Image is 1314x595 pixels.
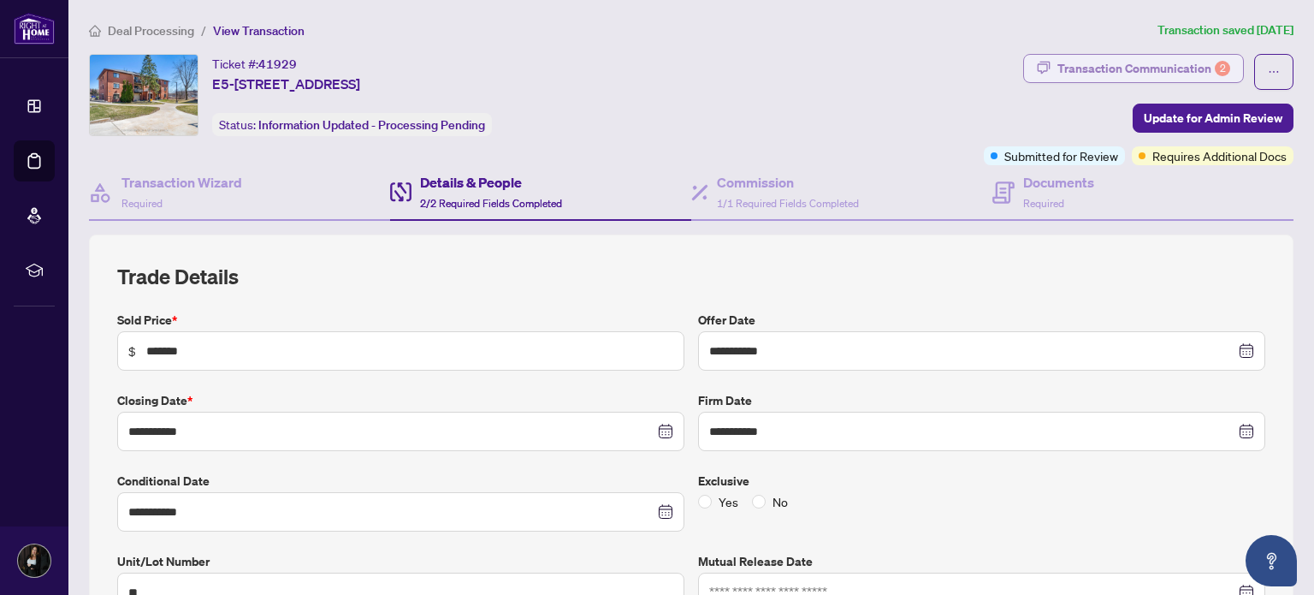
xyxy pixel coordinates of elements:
img: logo [14,13,55,45]
article: Transaction saved [DATE] [1157,21,1293,40]
label: Closing Date [117,391,684,410]
span: 1/1 Required Fields Completed [717,197,859,210]
label: Offer Date [698,311,1265,330]
label: Firm Date [698,391,1265,410]
div: Status: [212,113,492,136]
span: Required [121,197,163,210]
label: Unit/Lot Number [117,552,684,571]
span: $ [128,342,136,360]
span: Yes [712,492,745,511]
div: Transaction Communication [1057,55,1230,82]
span: Information Updated - Processing Pending [258,117,485,133]
span: No [766,492,795,511]
span: 2/2 Required Fields Completed [420,197,562,210]
h4: Documents [1023,172,1094,193]
img: IMG-S12093772_1.jpg [90,55,198,135]
img: Profile Icon [18,544,50,577]
span: Update for Admin Review [1144,104,1282,132]
span: ellipsis [1268,66,1280,78]
span: 41929 [258,57,297,72]
h4: Details & People [420,172,562,193]
span: E5-[STREET_ADDRESS] [212,74,360,94]
div: Ticket #: [212,54,297,74]
div: 2 [1215,61,1230,76]
span: View Transaction [213,23,305,39]
label: Conditional Date [117,472,684,491]
label: Sold Price [117,311,684,330]
button: Update for Admin Review [1133,104,1293,133]
button: Open asap [1246,535,1297,586]
span: Requires Additional Docs [1152,146,1287,165]
li: / [201,21,206,40]
span: Submitted for Review [1004,146,1118,165]
h2: Trade Details [117,263,1265,290]
label: Exclusive [698,472,1265,491]
span: Deal Processing [108,23,194,39]
button: Transaction Communication2 [1023,54,1244,83]
h4: Transaction Wizard [121,172,242,193]
span: home [89,25,101,37]
h4: Commission [717,172,859,193]
label: Mutual Release Date [698,552,1265,571]
span: Required [1023,197,1064,210]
